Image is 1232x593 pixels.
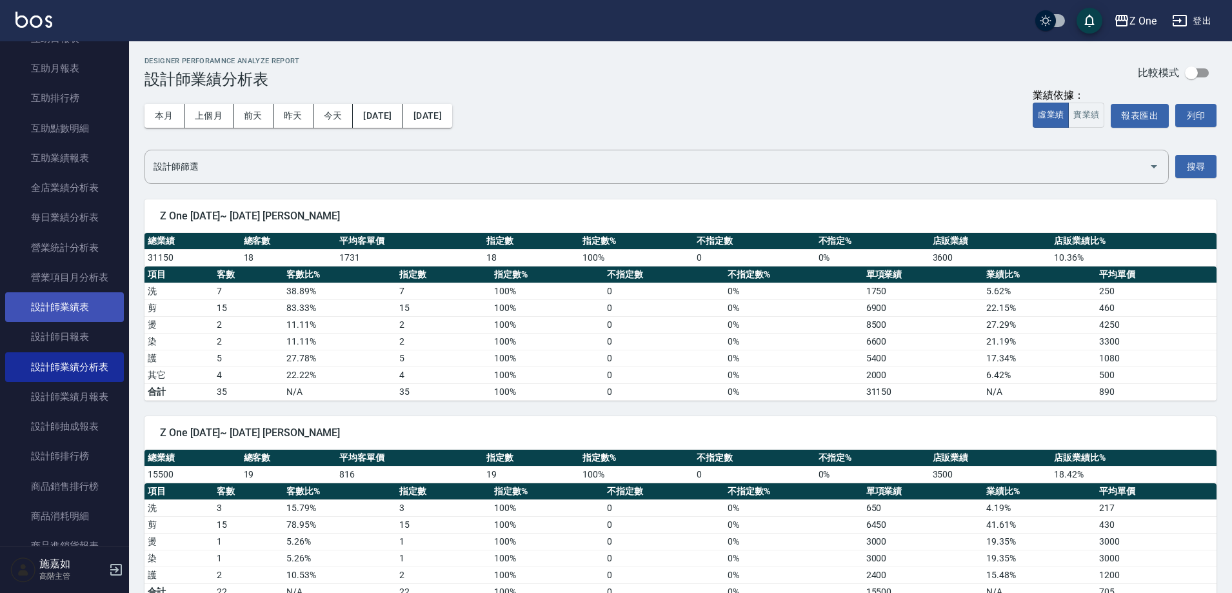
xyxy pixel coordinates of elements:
th: 總客數 [241,233,337,250]
img: Person [10,557,36,583]
button: Open [1144,156,1164,177]
th: 客數 [214,483,283,500]
a: 互助點數明細 [5,114,124,143]
td: 100 % [491,350,604,367]
a: 商品消耗明細 [5,501,124,531]
td: 27.78 % [283,350,396,367]
td: 19 [483,466,579,483]
button: [DATE] [353,104,402,128]
input: 選擇設計師 [150,156,1144,178]
td: 0 [604,567,724,583]
th: 總業績 [144,450,241,467]
td: 18.42 % [1051,466,1217,483]
td: 18 [241,249,337,266]
td: 3 [214,499,283,516]
td: 15 [214,299,283,316]
button: 上個月 [184,104,233,128]
table: a dense table [144,450,1217,483]
td: 41.61 % [983,516,1096,533]
button: 本月 [144,104,184,128]
td: 0 [604,367,724,383]
a: 設計師抽成報表 [5,412,124,441]
td: 38.89 % [283,283,396,299]
td: 100 % [491,333,604,350]
th: 指定數 [396,266,491,283]
td: 35 [214,383,283,400]
th: 不指定% [815,450,929,467]
td: 7 [396,283,491,299]
td: 2000 [863,367,984,383]
td: 19 [241,466,337,483]
th: 平均客單價 [336,233,483,250]
div: Z One [1129,13,1157,29]
td: 19.35 % [983,533,1096,550]
th: 不指定數 [604,483,724,500]
td: 3000 [1096,533,1217,550]
th: 客數比% [283,266,396,283]
td: 4250 [1096,316,1217,333]
td: 3500 [929,466,1051,483]
th: 業績比% [983,483,1096,500]
td: 4 [396,367,491,383]
td: 31150 [863,383,984,400]
a: 互助業績報表 [5,143,124,173]
td: 7 [214,283,283,299]
td: 100 % [491,516,604,533]
span: Z One [DATE]~ [DATE] [PERSON_NAME] [160,427,1201,439]
h3: 設計師業績分析表 [144,70,300,88]
td: 8500 [863,316,984,333]
td: 0 % [724,567,863,583]
td: 2400 [863,567,984,583]
td: 合計 [144,383,214,400]
a: 互助月報表 [5,54,124,83]
td: 100 % [579,249,693,266]
td: 15.79 % [283,499,396,516]
td: 100 % [491,499,604,516]
td: 0 [604,316,724,333]
td: 洗 [144,499,214,516]
th: 單項業績 [863,483,984,500]
button: 列印 [1175,104,1217,127]
td: 2 [396,316,491,333]
td: 15500 [144,466,241,483]
td: 4.19 % [983,499,1096,516]
td: 5.62 % [983,283,1096,299]
a: 商品銷售排行榜 [5,472,124,501]
td: 6900 [863,299,984,316]
button: save [1077,8,1102,34]
td: 10.36 % [1051,249,1217,266]
td: 0 % [724,316,863,333]
button: 昨天 [273,104,313,128]
th: 指定數% [579,450,693,467]
td: 3000 [1096,550,1217,567]
th: 店販業績 [929,233,1051,250]
td: 100% [491,383,604,400]
td: 17.34 % [983,350,1096,367]
td: 剪 [144,516,214,533]
td: 100 % [491,316,604,333]
td: 5 [396,350,491,367]
th: 總業績 [144,233,241,250]
th: 不指定數 [693,233,815,250]
th: 單項業績 [863,266,984,283]
a: 商品進銷貨報表 [5,531,124,561]
td: 15 [396,516,491,533]
button: 報表匯出 [1111,104,1169,128]
th: 平均客單價 [336,450,483,467]
td: 0 % [815,249,929,266]
td: 2 [396,333,491,350]
th: 指定數% [491,483,604,500]
td: 0 [604,350,724,367]
td: 22.15 % [983,299,1096,316]
td: 35 [396,383,491,400]
td: 0 [693,466,815,483]
td: 100 % [491,367,604,383]
td: 護 [144,350,214,367]
td: 洗 [144,283,214,299]
td: 2 [214,567,283,583]
td: 0 [604,383,724,400]
td: 2 [396,567,491,583]
a: 設計師業績分析表 [5,352,124,382]
td: 0 [604,499,724,516]
h5: 施嘉如 [39,558,105,570]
